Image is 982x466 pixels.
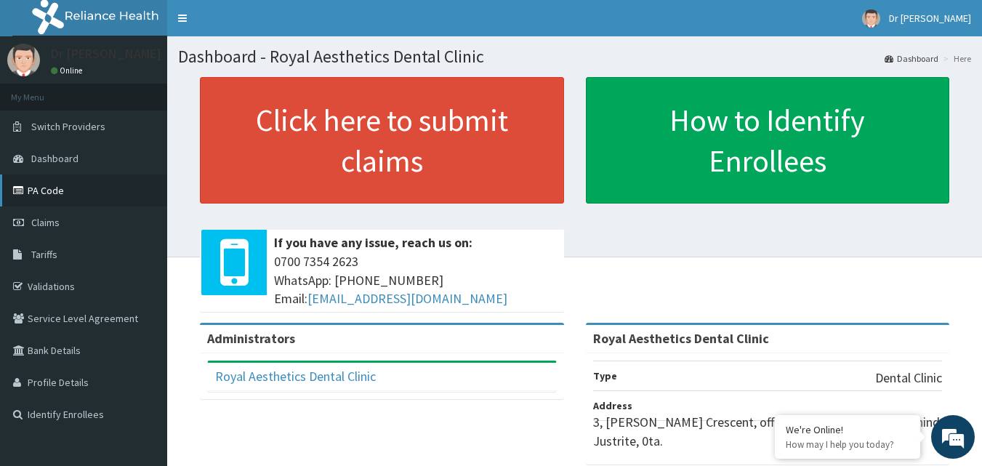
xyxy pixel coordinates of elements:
[786,423,909,436] div: We're Online!
[207,330,295,347] b: Administrators
[238,7,273,42] div: Minimize live chat window
[31,248,57,261] span: Tariffs
[51,47,161,60] p: Dr [PERSON_NAME]
[215,368,376,385] a: Royal Aesthetics Dental Clinic
[593,399,632,412] b: Address
[885,52,938,65] a: Dashboard
[307,290,507,307] a: [EMAIL_ADDRESS][DOMAIN_NAME]
[178,47,971,66] h1: Dashboard - Royal Aesthetics Dental Clinic
[786,438,909,451] p: How may I help you today?
[7,311,277,362] textarea: Type your message and hit 'Enter'
[51,65,86,76] a: Online
[200,77,564,204] a: Click here to submit claims
[27,73,59,109] img: d_794563401_company_1708531726252_794563401
[76,81,244,100] div: Chat with us now
[274,252,557,308] span: 0700 7354 2623 WhatsApp: [PHONE_NUMBER] Email:
[274,234,472,251] b: If you have any issue, reach us on:
[593,413,943,450] p: 3, [PERSON_NAME] Crescent, off [GEOGRAPHIC_DATA], behind Justrite, 0ta.
[940,52,971,65] li: Here
[84,140,201,287] span: We're online!
[862,9,880,28] img: User Image
[586,77,950,204] a: How to Identify Enrollees
[593,330,769,347] strong: Royal Aesthetics Dental Clinic
[875,369,942,387] p: Dental Clinic
[889,12,971,25] span: Dr [PERSON_NAME]
[31,152,79,165] span: Dashboard
[7,44,40,76] img: User Image
[31,120,105,133] span: Switch Providers
[31,216,60,229] span: Claims
[593,369,617,382] b: Type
